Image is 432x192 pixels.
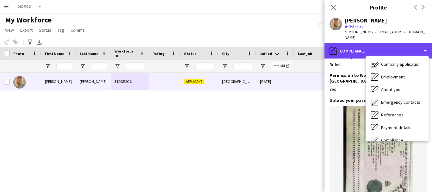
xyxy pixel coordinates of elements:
[330,62,427,67] div: British
[366,83,429,96] div: About you
[184,79,204,84] span: Applicant
[222,51,229,56] span: City
[5,15,52,25] span: My Workforce
[45,51,64,56] span: First Name
[345,29,378,34] span: t. [PHONE_NUMBER]
[55,26,67,34] a: Tag
[381,112,404,118] span: References
[330,72,422,84] h3: Permission to Work in the [GEOGRAPHIC_DATA]
[20,27,33,33] span: Export
[114,49,137,58] span: Workforce ID
[366,58,429,71] div: Company application
[381,99,420,105] span: Emergency contacts
[56,62,72,70] input: First Name Filter Input
[366,108,429,121] div: References
[345,18,387,23] div: [PERSON_NAME]
[222,63,228,69] button: Open Filter Menu
[126,62,145,70] input: Workforce ID Filter Input
[345,29,425,40] span: | [EMAIL_ADDRESS][DOMAIN_NAME]
[39,27,51,33] span: Status
[260,51,272,56] span: Joined
[152,51,164,56] span: Rating
[184,51,196,56] span: Status
[330,97,378,103] h3: Upload your passport
[381,87,400,92] span: About you
[114,63,120,69] button: Open Filter Menu
[26,38,34,46] app-action-btn: Advanced filters
[91,62,107,70] input: Last Name Filter Input
[80,63,85,69] button: Open Filter Menu
[68,26,87,34] a: Comms
[381,74,405,80] span: Employment
[45,63,51,69] button: Open Filter Menu
[58,27,64,33] span: Tag
[195,62,214,70] input: Status Filter Input
[35,38,43,46] app-action-btn: Export XLSX
[76,73,111,90] div: [PERSON_NAME]
[36,26,54,34] a: Status
[366,96,429,108] div: Emergency contacts
[381,61,421,67] span: Company application
[260,63,266,69] button: Open Filter Menu
[5,27,14,33] span: View
[3,26,16,34] a: View
[184,63,190,69] button: Open Filter Menu
[381,125,411,130] span: Payment details
[18,26,35,34] a: Export
[13,0,36,13] button: 2025/26
[41,73,76,90] div: [PERSON_NAME]
[366,134,429,146] div: Compliance
[298,51,312,56] span: Last job
[271,62,290,70] input: Joined Filter Input
[381,137,403,143] span: Compliance
[366,71,429,83] div: Employment
[366,121,429,134] div: Payment details
[13,76,26,89] img: Eleanor Woods
[13,51,24,56] span: Photo
[111,73,149,90] div: 310083916
[324,43,432,59] div: Compliance
[349,24,364,28] span: Not rated
[71,27,85,33] span: Comms
[80,51,98,56] span: Last Name
[218,73,256,90] div: [GEOGRAPHIC_DATA]
[324,3,432,11] h3: Profile
[330,86,427,92] div: Yes
[256,73,294,90] div: [DATE]
[233,62,252,70] input: City Filter Input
